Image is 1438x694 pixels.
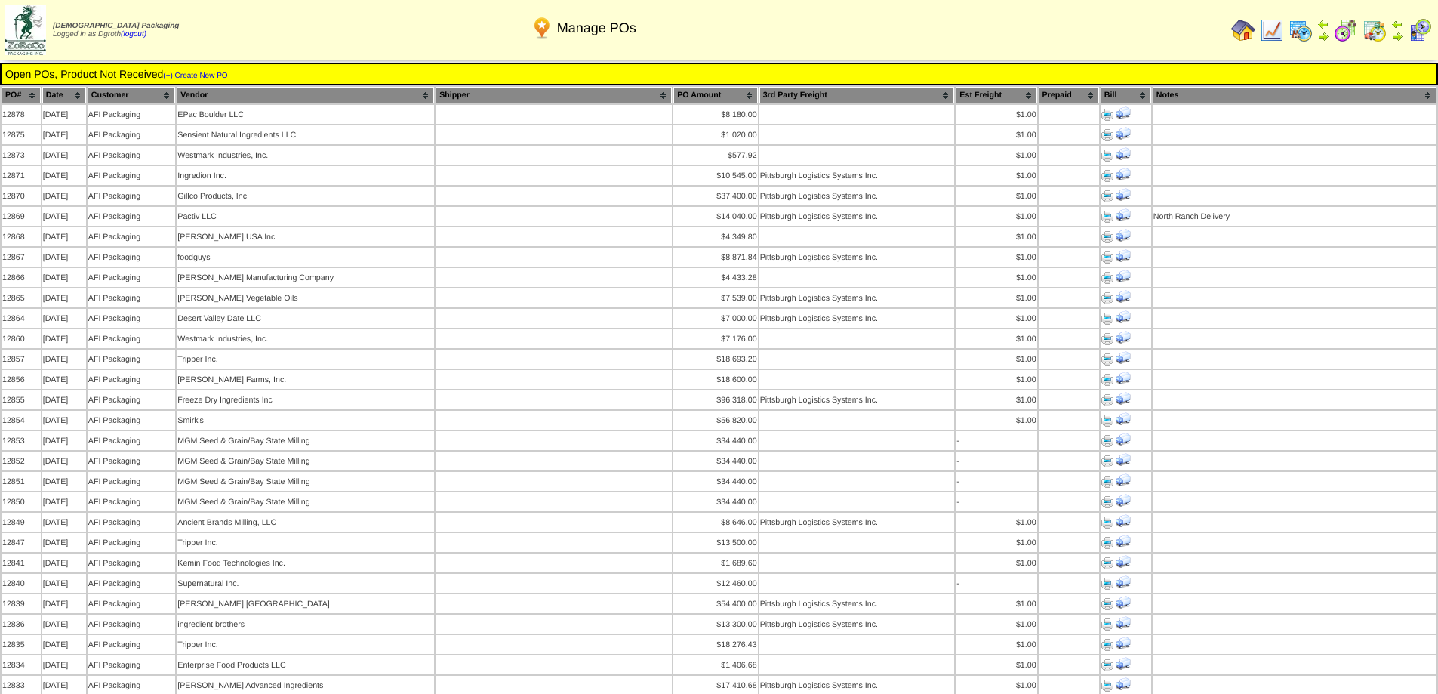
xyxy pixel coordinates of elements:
[2,431,41,450] td: 12853
[88,594,176,613] td: AFI Packaging
[1101,129,1113,141] img: Print
[88,329,176,348] td: AFI Packaging
[2,574,41,593] td: 12840
[956,518,1036,527] div: $1.00
[956,131,1036,140] div: $1.00
[674,498,756,507] div: $34,440.00
[42,288,86,307] td: [DATE]
[2,452,41,470] td: 12852
[1363,18,1387,42] img: calendarinout.gif
[1101,659,1113,671] img: Print
[956,192,1036,201] div: $1.00
[2,105,41,124] td: 12878
[42,105,86,124] td: [DATE]
[674,355,756,364] div: $18,693.20
[1116,330,1131,345] img: Print Receiving Document
[177,472,434,491] td: MGM Seed & Grain/Bay State Milling
[2,513,41,532] td: 12849
[1116,575,1131,590] img: Print Receiving Document
[2,492,41,511] td: 12850
[177,452,434,470] td: MGM Seed & Grain/Bay State Milling
[956,151,1036,160] div: $1.00
[1334,18,1358,42] img: calendarblend.gif
[674,620,756,629] div: $13,300.00
[163,72,227,80] a: (+) Create New PO
[177,554,434,572] td: Kemin Food Technologies Inc.
[674,538,756,547] div: $13,500.00
[1116,534,1131,549] img: Print Receiving Document
[956,559,1036,568] div: $1.00
[88,655,176,674] td: AFI Packaging
[759,390,955,409] td: Pittsburgh Logistics Systems Inc.
[88,574,176,593] td: AFI Packaging
[2,615,41,634] td: 12836
[674,661,756,670] div: $1,406.68
[42,309,86,328] td: [DATE]
[177,350,434,369] td: Tripper Inc.
[1101,557,1113,569] img: Print
[1116,615,1131,631] img: Print Receiving Document
[1116,289,1131,304] img: Print Receiving Document
[1116,269,1131,284] img: Print Receiving Document
[177,166,434,185] td: Ingredion Inc.
[1101,598,1113,610] img: Print
[88,87,176,103] th: Customer
[177,207,434,226] td: Pactiv LLC
[177,574,434,593] td: Supernatural Inc.
[674,477,756,486] div: $34,440.00
[2,125,41,144] td: 12875
[674,457,756,466] div: $34,440.00
[1101,353,1113,366] img: Print
[759,594,955,613] td: Pittsburgh Logistics Systems Inc.
[177,268,434,287] td: [PERSON_NAME] Manufacturing Company
[1101,578,1113,590] img: Print
[1153,207,1436,226] td: North Ranch Delivery
[1101,87,1151,103] th: Bill
[2,87,41,103] th: PO#
[956,110,1036,119] div: $1.00
[1289,18,1313,42] img: calendarprod.gif
[1116,677,1131,692] img: Print Receiving Document
[956,661,1036,670] div: $1.00
[956,273,1036,282] div: $1.00
[177,87,434,103] th: Vendor
[42,431,86,450] td: [DATE]
[1317,18,1329,30] img: arrowleft.gif
[42,207,86,226] td: [DATE]
[759,187,955,205] td: Pittsburgh Logistics Systems Inc.
[2,390,41,409] td: 12855
[88,513,176,532] td: AFI Packaging
[674,192,756,201] div: $37,400.00
[1116,187,1131,202] img: Print Receiving Document
[42,146,86,165] td: [DATE]
[88,187,176,205] td: AFI Packaging
[1101,333,1113,345] img: Print
[1116,452,1131,467] img: Print Receiving Document
[674,436,756,446] div: $34,440.00
[42,594,86,613] td: [DATE]
[42,452,86,470] td: [DATE]
[42,615,86,634] td: [DATE]
[177,655,434,674] td: Enterprise Food Products LLC
[42,187,86,205] td: [DATE]
[177,390,434,409] td: Freeze Dry Ingredients Inc
[674,600,756,609] div: $54,400.00
[1116,228,1131,243] img: Print Receiving Document
[42,248,86,267] td: [DATE]
[177,635,434,654] td: Tripper Inc.
[88,533,176,552] td: AFI Packaging
[1101,374,1113,386] img: Print
[674,212,756,221] div: $14,040.00
[42,390,86,409] td: [DATE]
[759,87,955,103] th: 3rd Party Freight
[1101,415,1113,427] img: Print
[956,253,1036,262] div: $1.00
[956,171,1036,180] div: $1.00
[88,146,176,165] td: AFI Packaging
[674,253,756,262] div: $8,871.84
[1116,391,1131,406] img: Print Receiving Document
[2,268,41,287] td: 12866
[1101,496,1113,508] img: Print
[1101,211,1113,223] img: Print
[1101,170,1113,182] img: Print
